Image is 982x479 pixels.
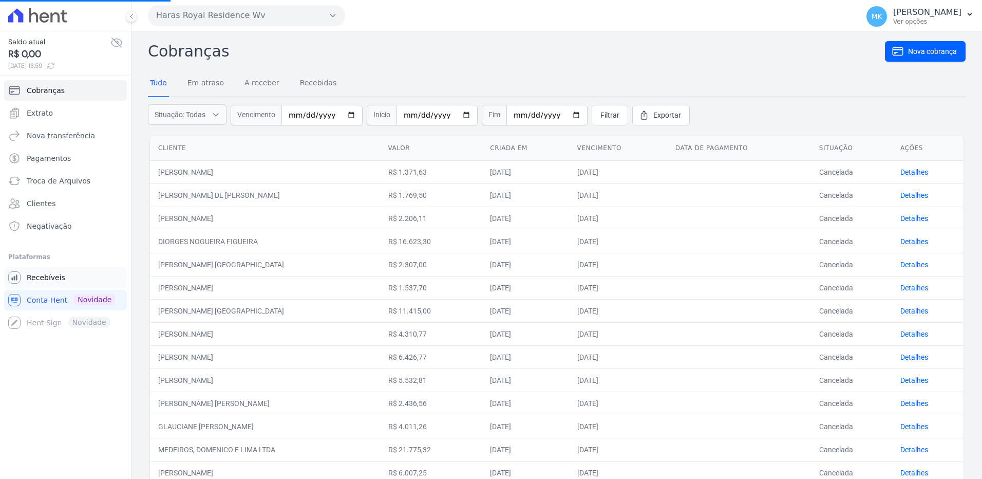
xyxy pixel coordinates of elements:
[150,136,380,161] th: Cliente
[908,46,957,57] span: Nova cobrança
[900,307,928,315] a: Detalhes
[569,438,667,461] td: [DATE]
[242,70,281,97] a: A receber
[148,104,226,125] button: Situação: Todas
[900,237,928,246] a: Detalhes
[380,299,482,322] td: R$ 11.415,00
[811,183,892,207] td: Cancelada
[4,290,127,310] a: Conta Hent Novidade
[380,276,482,299] td: R$ 1.537,70
[482,392,569,415] td: [DATE]
[4,171,127,191] a: Troca de Arquivos
[569,230,667,253] td: [DATE]
[150,369,380,392] td: [PERSON_NAME]
[900,353,928,361] a: Detalhes
[150,438,380,461] td: MEDEIROS, DOMENICO E LIMA LTDA
[4,125,127,146] a: Nova transferência
[900,261,928,269] a: Detalhes
[367,105,396,125] span: Início
[811,392,892,415] td: Cancelada
[482,322,569,345] td: [DATE]
[73,294,116,305] span: Novidade
[150,345,380,369] td: [PERSON_NAME]
[27,221,72,231] span: Negativação
[569,207,667,230] td: [DATE]
[148,40,885,63] h2: Cobranças
[482,253,569,276] td: [DATE]
[380,160,482,183] td: R$ 1.371,63
[4,216,127,236] a: Negativação
[150,415,380,438] td: GLAUCIANE [PERSON_NAME]
[380,207,482,230] td: R$ 2.206,11
[811,253,892,276] td: Cancelada
[811,369,892,392] td: Cancelada
[150,230,380,253] td: DIORGES NOGUEIRA FIGUEIRA
[885,41,966,62] a: Nova cobrança
[8,36,110,47] span: Saldo atual
[811,415,892,438] td: Cancelada
[811,438,892,461] td: Cancelada
[482,105,506,125] span: Fim
[811,276,892,299] td: Cancelada
[380,415,482,438] td: R$ 4.011,26
[482,345,569,369] td: [DATE]
[148,70,169,97] a: Tudo
[150,207,380,230] td: [PERSON_NAME]
[900,191,928,199] a: Detalhes
[380,322,482,345] td: R$ 4.310,77
[380,183,482,207] td: R$ 1.769,50
[482,207,569,230] td: [DATE]
[150,392,380,415] td: [PERSON_NAME] [PERSON_NAME]
[569,253,667,276] td: [DATE]
[27,153,71,163] span: Pagamentos
[380,392,482,415] td: R$ 2.436,56
[150,276,380,299] td: [PERSON_NAME]
[900,330,928,338] a: Detalhes
[27,176,90,186] span: Troca de Arquivos
[4,80,127,101] a: Cobranças
[150,253,380,276] td: [PERSON_NAME] [GEOGRAPHIC_DATA]
[900,376,928,384] a: Detalhes
[900,446,928,454] a: Detalhes
[871,13,882,20] span: MK
[900,168,928,176] a: Detalhes
[8,61,110,70] span: [DATE] 13:59
[632,105,690,125] a: Exportar
[380,369,482,392] td: R$ 5.532,81
[380,345,482,369] td: R$ 6.426,77
[380,253,482,276] td: R$ 2.307,00
[482,415,569,438] td: [DATE]
[482,183,569,207] td: [DATE]
[900,284,928,292] a: Detalhes
[569,136,667,161] th: Vencimento
[8,47,110,61] span: R$ 0,00
[4,193,127,214] a: Clientes
[380,230,482,253] td: R$ 16.623,30
[231,105,281,125] span: Vencimento
[811,207,892,230] td: Cancelada
[569,183,667,207] td: [DATE]
[569,392,667,415] td: [DATE]
[482,438,569,461] td: [DATE]
[653,110,681,120] span: Exportar
[482,160,569,183] td: [DATE]
[569,345,667,369] td: [DATE]
[858,2,982,31] button: MK [PERSON_NAME] Ver opções
[4,267,127,288] a: Recebíveis
[569,276,667,299] td: [DATE]
[8,80,123,333] nav: Sidebar
[893,17,961,26] p: Ver opções
[592,105,628,125] a: Filtrar
[27,85,65,96] span: Cobranças
[569,299,667,322] td: [DATE]
[482,230,569,253] td: [DATE]
[900,422,928,431] a: Detalhes
[600,110,619,120] span: Filtrar
[893,7,961,17] p: [PERSON_NAME]
[569,369,667,392] td: [DATE]
[4,103,127,123] a: Extrato
[482,136,569,161] th: Criada em
[150,183,380,207] td: [PERSON_NAME] DE [PERSON_NAME]
[892,136,964,161] th: Ações
[27,131,95,141] span: Nova transferência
